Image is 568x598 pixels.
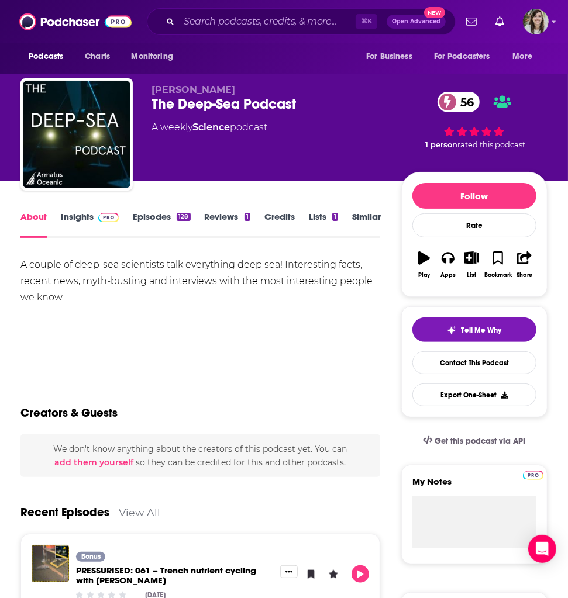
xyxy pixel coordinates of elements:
div: Share [517,272,532,279]
img: User Profile [523,9,549,34]
span: For Business [366,49,412,65]
a: Episodes128 [133,211,190,238]
span: Tell Me Why [461,326,501,335]
button: Export One-Sheet [412,383,536,406]
a: About [20,211,47,238]
span: Monitoring [131,49,173,65]
a: Pro website [523,469,543,480]
span: New [424,7,445,18]
span: rated this podcast [457,140,525,149]
span: Logged in as devinandrade [523,9,549,34]
img: Podchaser - Follow, Share and Rate Podcasts [19,11,132,33]
img: The Deep-Sea Podcast [23,81,130,188]
div: A weekly podcast [152,120,267,134]
span: 1 person [425,140,457,149]
button: Bookmark [484,244,512,286]
button: Apps [436,244,460,286]
div: Open Intercom Messenger [528,535,556,563]
a: Science [192,122,230,133]
span: Open Advanced [392,19,440,25]
button: Open AdvancedNew [387,15,446,29]
img: Podchaser Pro [523,471,543,480]
button: open menu [20,46,78,68]
span: Charts [85,49,110,65]
a: View All [119,506,160,519]
button: Follow [412,183,536,209]
img: Podchaser Pro [98,213,119,222]
a: Recent Episodes [20,505,109,520]
img: tell me why sparkle [447,326,456,335]
button: add them yourself [54,458,133,467]
div: 1 [245,213,250,221]
div: 56 1 personrated this podcast [401,84,548,157]
button: Bookmark Episode [302,565,320,583]
span: 56 [449,92,480,112]
button: open menu [123,46,188,68]
div: Apps [440,272,456,279]
img: PRESSURISED: 061 – Trench nutrient cycling with Ronnie N. Glud [32,545,69,582]
button: Leave a Rating [325,565,342,583]
a: Charts [77,46,117,68]
div: Rate [412,213,536,237]
button: open menu [358,46,427,68]
a: Contact This Podcast [412,351,536,374]
button: open menu [505,46,548,68]
button: tell me why sparkleTell Me Why [412,317,536,342]
div: Play [418,272,431,279]
a: PRESSURISED: 061 – Trench nutrient cycling with Ronnie N. Glud [76,565,256,586]
label: My Notes [412,476,536,496]
button: Play [412,244,436,286]
div: List [467,272,477,279]
button: Show More Button [280,565,298,578]
div: Bookmark [484,272,512,279]
span: ⌘ K [356,14,377,29]
div: Search podcasts, credits, & more... [147,8,456,35]
a: Reviews1 [205,211,250,238]
a: Get this podcast via API [414,427,535,455]
a: Lists1 [309,211,338,238]
a: InsightsPodchaser Pro [61,211,119,238]
a: 56 [438,92,480,112]
button: Share [512,244,536,286]
span: More [513,49,533,65]
input: Search podcasts, credits, & more... [179,12,356,31]
span: Bonus [81,553,101,560]
span: Podcasts [29,49,63,65]
span: [PERSON_NAME] [152,84,235,95]
span: For Podcasters [434,49,490,65]
span: We don't know anything about the creators of this podcast yet . You can so they can be credited f... [53,444,347,467]
button: List [460,244,484,286]
button: open menu [426,46,507,68]
a: Similar [352,211,381,238]
h2: Creators & Guests [20,406,118,420]
div: 1 [332,213,338,221]
div: A couple of deep-sea scientists talk everything deep sea! Interesting facts, recent news, myth-bu... [20,257,380,306]
a: Show notifications dropdown [462,12,481,32]
span: Get this podcast via API [435,436,526,446]
button: Show profile menu [523,9,549,34]
button: Play [352,565,369,583]
div: 128 [177,213,190,221]
a: Show notifications dropdown [491,12,509,32]
a: Credits [264,211,295,238]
